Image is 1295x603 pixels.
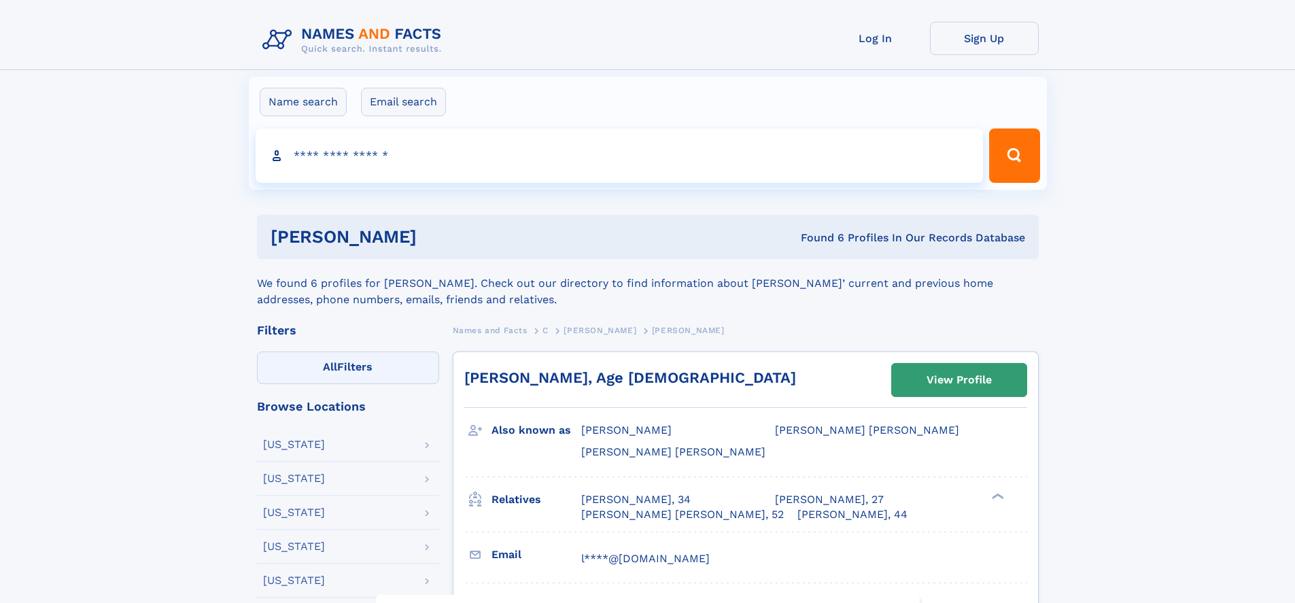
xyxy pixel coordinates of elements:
[564,326,636,335] span: [PERSON_NAME]
[930,22,1039,55] a: Sign Up
[271,228,609,245] h1: [PERSON_NAME]
[263,507,325,518] div: [US_STATE]
[581,507,784,522] a: [PERSON_NAME] [PERSON_NAME], 52
[988,492,1005,500] div: ❯
[453,322,528,339] a: Names and Facts
[892,364,1026,396] a: View Profile
[927,364,992,396] div: View Profile
[491,543,581,566] h3: Email
[257,259,1039,308] div: We found 6 profiles for [PERSON_NAME]. Check out our directory to find information about [PERSON_...
[542,326,549,335] span: C
[361,88,446,116] label: Email search
[542,322,549,339] a: C
[323,360,337,373] span: All
[821,22,930,55] a: Log In
[581,492,691,507] a: [PERSON_NAME], 34
[581,445,765,458] span: [PERSON_NAME] [PERSON_NAME]
[797,507,908,522] a: [PERSON_NAME], 44
[608,230,1025,245] div: Found 6 Profiles In Our Records Database
[564,322,636,339] a: [PERSON_NAME]
[260,88,347,116] label: Name search
[257,324,439,337] div: Filters
[491,419,581,442] h3: Also known as
[257,22,453,58] img: Logo Names and Facts
[263,473,325,484] div: [US_STATE]
[263,541,325,552] div: [US_STATE]
[775,424,959,436] span: [PERSON_NAME] [PERSON_NAME]
[263,439,325,450] div: [US_STATE]
[257,351,439,384] label: Filters
[491,488,581,511] h3: Relatives
[257,400,439,413] div: Browse Locations
[989,128,1039,183] button: Search Button
[256,128,984,183] input: search input
[775,492,884,507] a: [PERSON_NAME], 27
[263,575,325,586] div: [US_STATE]
[652,326,725,335] span: [PERSON_NAME]
[464,369,796,386] a: [PERSON_NAME], Age [DEMOGRAPHIC_DATA]
[581,424,672,436] span: [PERSON_NAME]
